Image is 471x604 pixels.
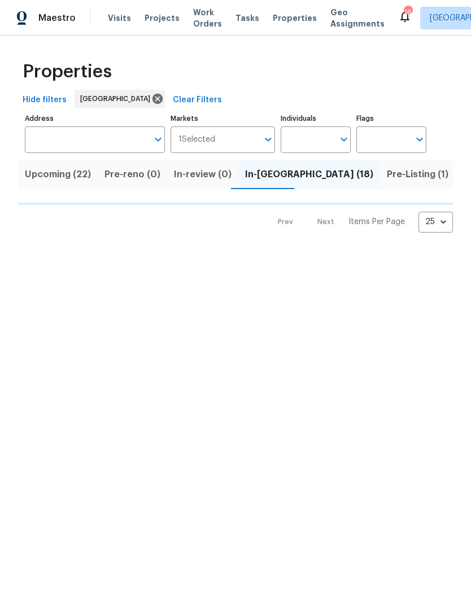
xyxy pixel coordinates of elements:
[171,115,276,122] label: Markets
[245,167,373,182] span: In-[GEOGRAPHIC_DATA] (18)
[104,167,160,182] span: Pre-reno (0)
[356,115,426,122] label: Flags
[23,66,112,77] span: Properties
[168,90,226,111] button: Clear Filters
[418,207,453,237] div: 25
[145,12,180,24] span: Projects
[25,167,91,182] span: Upcoming (22)
[150,132,166,147] button: Open
[80,93,155,104] span: [GEOGRAPHIC_DATA]
[260,132,276,147] button: Open
[75,90,165,108] div: [GEOGRAPHIC_DATA]
[18,90,71,111] button: Hide filters
[236,14,259,22] span: Tasks
[193,7,222,29] span: Work Orders
[38,12,76,24] span: Maestro
[273,12,317,24] span: Properties
[108,12,131,24] span: Visits
[336,132,352,147] button: Open
[281,115,351,122] label: Individuals
[178,135,215,145] span: 1 Selected
[25,115,165,122] label: Address
[174,167,232,182] span: In-review (0)
[173,93,222,107] span: Clear Filters
[404,7,412,18] div: 16
[387,167,448,182] span: Pre-Listing (1)
[267,212,453,233] nav: Pagination Navigation
[348,216,405,227] p: Items Per Page
[23,93,67,107] span: Hide filters
[330,7,385,29] span: Geo Assignments
[412,132,428,147] button: Open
